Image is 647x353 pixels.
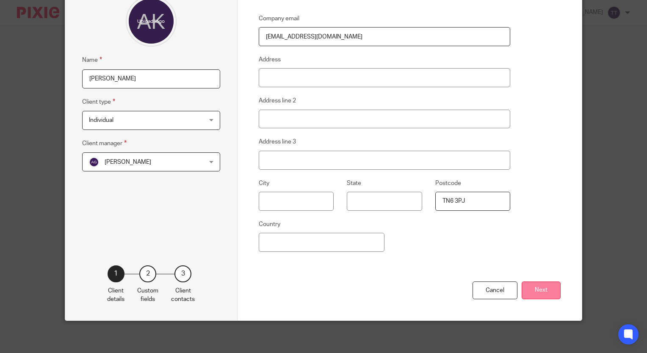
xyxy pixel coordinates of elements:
label: Address [259,55,281,64]
label: Client type [82,97,115,107]
div: Cancel [473,281,517,300]
p: Custom fields [137,287,158,304]
p: Client contacts [171,287,195,304]
label: Name [82,55,102,65]
span: [PERSON_NAME] [105,159,151,165]
img: svg%3E [89,157,99,167]
p: Client details [107,287,124,304]
span: Individual [89,117,113,123]
button: Next [522,281,561,300]
div: 2 [139,265,156,282]
label: Address line 2 [259,97,296,105]
label: State [347,179,361,188]
label: Address line 3 [259,138,296,146]
div: 3 [174,265,191,282]
label: Company email [259,14,299,23]
label: Postcode [435,179,461,188]
div: 1 [108,265,124,282]
label: Client manager [82,138,127,148]
label: Country [259,220,280,229]
label: City [259,179,269,188]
